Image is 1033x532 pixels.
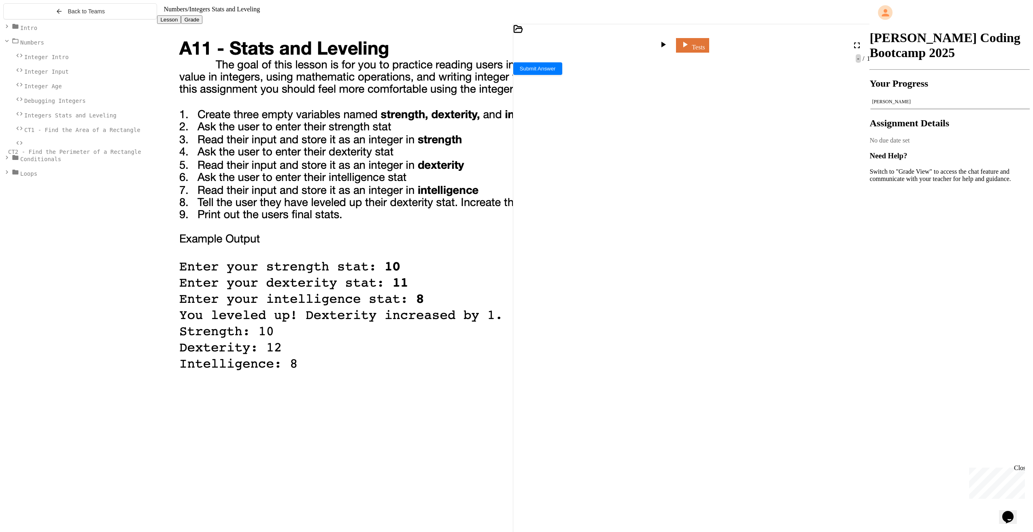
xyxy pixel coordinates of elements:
[20,170,37,177] span: Loops
[869,151,1030,160] h3: Need Help?
[863,55,864,62] span: /
[676,38,709,53] a: Tests
[513,62,562,75] button: Submit Answer
[187,6,189,13] span: /
[20,39,44,46] span: Numbers
[24,83,62,89] span: Integer Age
[869,78,1030,89] h2: Your Progress
[869,3,1030,22] div: My Account
[24,127,140,133] span: CT1 - Find the Area of a Rectangle
[20,25,37,31] span: Intro
[20,156,61,162] span: Conditionals
[869,137,1030,144] div: No due date set
[865,55,870,62] span: 1
[869,168,1030,183] p: Switch to "Grade View" to access the chat feature and communicate with your teacher for help and ...
[999,500,1025,524] iframe: chat widget
[68,8,105,15] span: Back to Teams
[966,464,1025,499] iframe: chat widget
[869,118,1030,129] h2: Assignment Details
[24,54,69,60] span: Integer Intro
[3,3,56,51] div: Chat with us now!Close
[189,6,260,13] span: Integers Stats and Leveling
[24,68,69,75] span: Integer Input
[520,66,556,72] span: Submit Answer
[181,15,202,24] button: Grade
[3,3,157,19] button: Back to Teams
[872,99,1027,105] div: [PERSON_NAME]
[24,98,86,104] span: Debugging Integers
[869,30,1030,60] h1: [PERSON_NAME] Coding Bootcamp 2025
[164,6,187,13] span: Numbers
[24,112,117,119] span: Integers Stats and Leveling
[856,54,861,63] span: -
[8,149,141,155] span: CT2 - Find the Perimeter of a Rectangle
[157,15,181,24] button: Lesson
